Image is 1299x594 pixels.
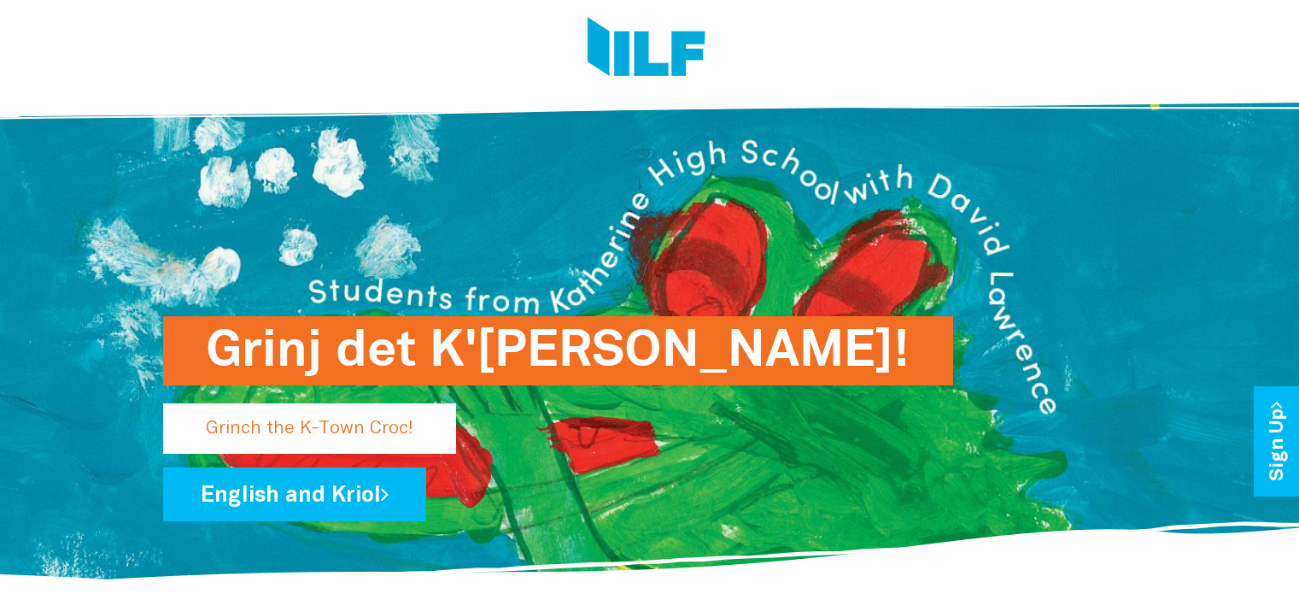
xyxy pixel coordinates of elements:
img: Logo [588,17,705,81]
a: Grinj det K'[PERSON_NAME]! [163,413,868,427]
h1: Grinj det K'[PERSON_NAME]! [206,316,910,385]
p: Grinch the K-Town Croc! [163,403,456,454]
a: English and Kriol [163,468,426,521]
